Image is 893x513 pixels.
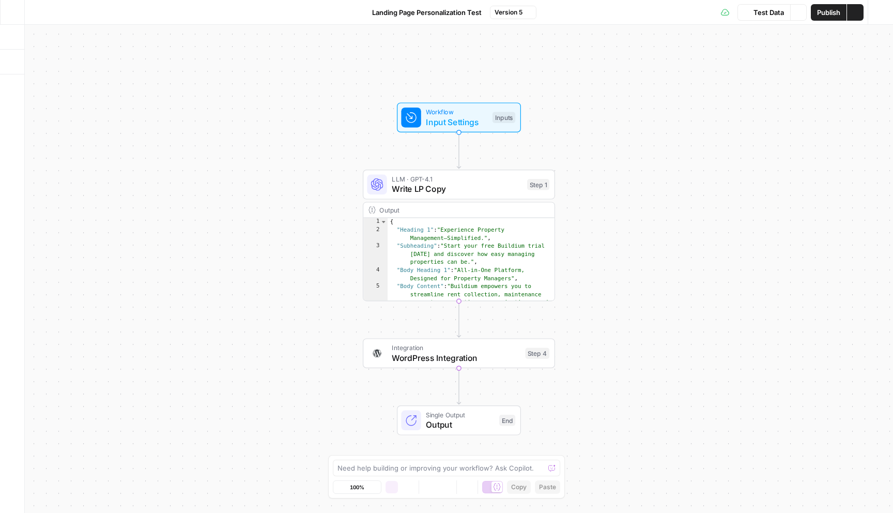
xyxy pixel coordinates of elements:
g: Edge from start to step_1 [457,132,460,169]
div: Step 1 [527,179,549,190]
span: 100% [350,483,364,491]
div: Step 4 [525,348,549,359]
div: 2 [363,226,388,242]
div: Single OutputOutputEnd [363,405,555,435]
span: Copy [511,482,527,492]
button: Landing Page Personalization Test [357,4,488,21]
span: Paste [539,482,556,492]
div: Output [379,205,521,215]
span: Version 5 [495,8,522,17]
span: Write LP Copy [392,183,522,195]
span: Test Data [753,7,784,18]
span: LLM · GPT-4.1 [392,174,522,184]
button: Publish [811,4,846,21]
div: 1 [363,218,388,227]
div: 3 [363,242,388,266]
span: Single Output [426,410,494,419]
div: IntegrationWordPress IntegrationStep 4 [363,338,555,368]
g: Edge from step_4 to end [457,368,460,404]
button: Test Data [737,4,790,21]
span: Landing Page Personalization Test [372,7,482,18]
div: WorkflowInput SettingsInputs [363,102,555,132]
span: WordPress Integration [392,352,520,364]
span: Input Settings [426,116,487,128]
div: LLM · GPT-4.1Write LP CopyStep 1Output{ "Heading 1":"Experience Property Management—Simplified.",... [363,170,555,301]
span: Workflow [426,107,487,117]
span: Integration [392,343,520,353]
button: Copy [507,480,531,494]
span: Publish [817,7,840,18]
g: Edge from step_1 to step_4 [457,301,460,337]
div: Inputs [492,112,515,123]
button: Version 5 [490,6,536,19]
img: WordPress%20logotype.png [371,347,383,359]
button: Paste [535,480,560,494]
div: End [499,415,515,426]
div: 4 [363,266,388,282]
span: Toggle code folding, rows 1 through 9 [380,218,387,227]
div: 5 [363,282,388,347]
span: Output [426,418,494,431]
